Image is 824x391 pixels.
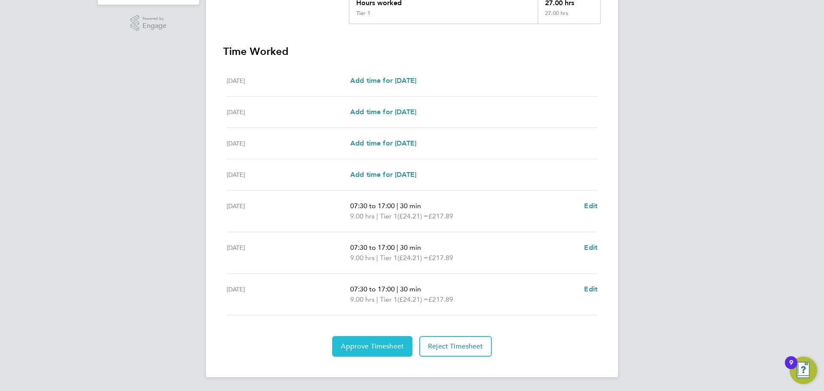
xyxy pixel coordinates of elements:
[376,254,378,262] span: |
[400,285,421,293] span: 30 min
[142,15,167,22] span: Powered by
[350,139,416,147] span: Add time for [DATE]
[356,10,370,17] div: Tier 1
[350,76,416,86] a: Add time for [DATE]
[350,76,416,85] span: Add time for [DATE]
[419,336,492,357] button: Reject Timesheet
[428,254,453,262] span: £217.89
[350,108,416,116] span: Add time for [DATE]
[397,285,398,293] span: |
[142,22,167,30] span: Engage
[397,212,428,220] span: (£24.21) =
[584,202,597,210] span: Edit
[397,254,428,262] span: (£24.21) =
[227,201,350,221] div: [DATE]
[350,202,395,210] span: 07:30 to 17:00
[428,342,483,351] span: Reject Timesheet
[789,363,793,374] div: 9
[584,201,597,211] a: Edit
[350,243,395,252] span: 07:30 to 17:00
[350,285,395,293] span: 07:30 to 17:00
[350,170,416,180] a: Add time for [DATE]
[341,342,404,351] span: Approve Timesheet
[584,284,597,294] a: Edit
[538,10,600,24] div: 27.00 hrs
[350,254,375,262] span: 9.00 hrs
[332,336,412,357] button: Approve Timesheet
[584,285,597,293] span: Edit
[790,357,817,384] button: Open Resource Center, 9 new notifications
[227,76,350,86] div: [DATE]
[380,253,397,263] span: Tier 1
[397,202,398,210] span: |
[397,243,398,252] span: |
[400,243,421,252] span: 30 min
[380,294,397,305] span: Tier 1
[584,242,597,253] a: Edit
[227,107,350,117] div: [DATE]
[428,212,453,220] span: £217.89
[397,295,428,303] span: (£24.21) =
[428,295,453,303] span: £217.89
[350,295,375,303] span: 9.00 hrs
[227,138,350,149] div: [DATE]
[350,170,416,179] span: Add time for [DATE]
[376,295,378,303] span: |
[400,202,421,210] span: 30 min
[380,211,397,221] span: Tier 1
[227,170,350,180] div: [DATE]
[350,138,416,149] a: Add time for [DATE]
[350,107,416,117] a: Add time for [DATE]
[584,243,597,252] span: Edit
[376,212,378,220] span: |
[227,242,350,263] div: [DATE]
[223,45,601,58] h3: Time Worked
[227,284,350,305] div: [DATE]
[130,15,167,31] a: Powered byEngage
[350,212,375,220] span: 9.00 hrs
